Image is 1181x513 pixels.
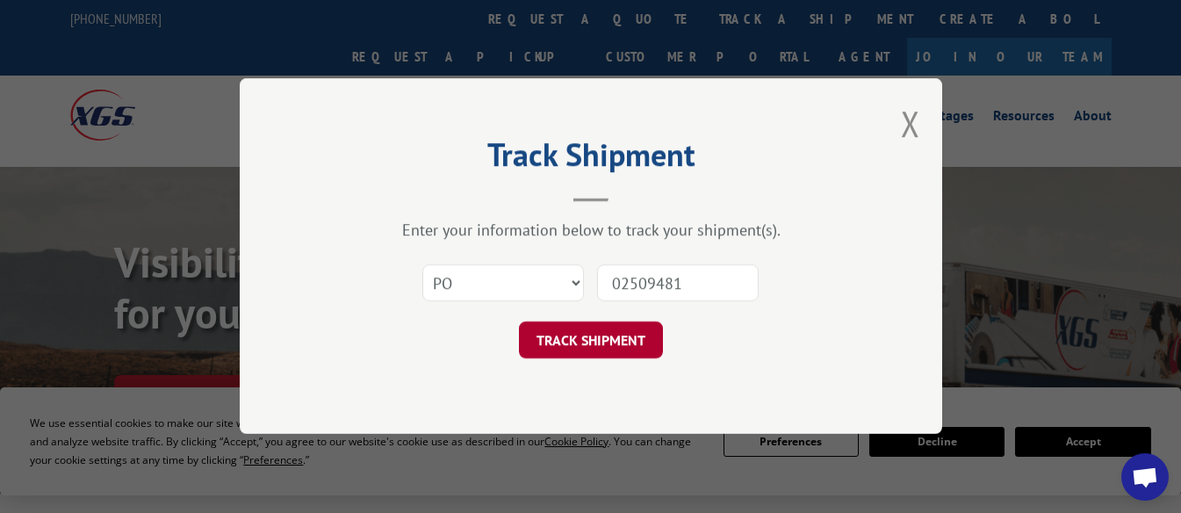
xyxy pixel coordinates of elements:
[901,100,920,147] button: Close modal
[597,265,759,302] input: Number(s)
[328,142,854,176] h2: Track Shipment
[519,322,663,359] button: TRACK SHIPMENT
[1121,453,1169,501] div: Open chat
[328,220,854,241] div: Enter your information below to track your shipment(s).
